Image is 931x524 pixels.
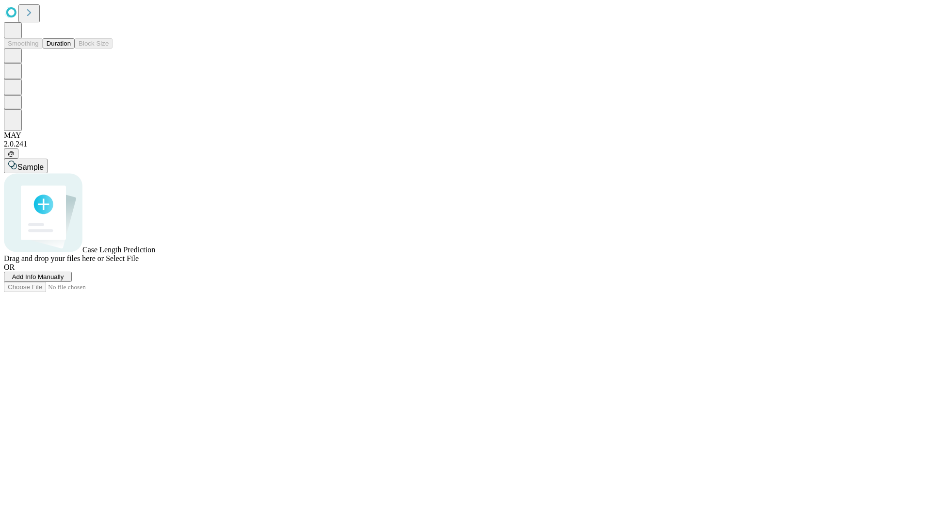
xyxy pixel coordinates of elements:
[4,254,104,262] span: Drag and drop your files here or
[106,254,139,262] span: Select File
[43,38,75,49] button: Duration
[4,263,15,271] span: OR
[4,140,927,148] div: 2.0.241
[17,163,44,171] span: Sample
[4,272,72,282] button: Add Info Manually
[4,159,48,173] button: Sample
[4,131,927,140] div: MAY
[4,148,18,159] button: @
[82,246,155,254] span: Case Length Prediction
[75,38,112,49] button: Block Size
[4,38,43,49] button: Smoothing
[8,150,15,157] span: @
[12,273,64,280] span: Add Info Manually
